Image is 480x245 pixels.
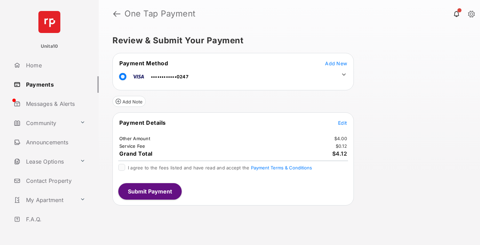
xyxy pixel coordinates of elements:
td: $0.12 [335,143,347,149]
a: Contact Property [11,172,99,189]
a: Home [11,57,99,74]
a: Lease Options [11,153,77,170]
span: Edit [338,120,347,126]
span: I agree to the fees listed and have read and accept the [128,165,312,170]
td: $4.00 [334,135,347,142]
button: Add Note [112,96,146,107]
button: I agree to the fees listed and have read and accept the [251,165,312,170]
span: Add New [325,60,347,66]
button: Add New [325,60,347,67]
td: Other Amount [119,135,151,142]
span: Payment Details [119,119,166,126]
strong: One Tap Payment [124,10,196,18]
a: Payments [11,76,99,93]
a: My Apartment [11,192,77,208]
a: Messages & Alerts [11,96,99,112]
span: Payment Method [119,60,168,67]
button: Submit Payment [118,183,182,200]
button: Edit [338,119,347,126]
h5: Review & Submit Your Payment [112,36,461,45]
span: $4.12 [332,150,347,157]
img: svg+xml;base64,PHN2ZyB4bWxucz0iaHR0cDovL3d3dy53My5vcmcvMjAwMC9zdmciIHdpZHRoPSI2NCIgaGVpZ2h0PSI2NC... [38,11,60,33]
a: F.A.Q. [11,211,99,227]
td: Service Fee [119,143,146,149]
span: Grand Total [119,150,153,157]
a: Community [11,115,77,131]
p: Unita10 [41,43,58,50]
a: Announcements [11,134,99,151]
span: ••••••••••••0247 [151,74,189,79]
